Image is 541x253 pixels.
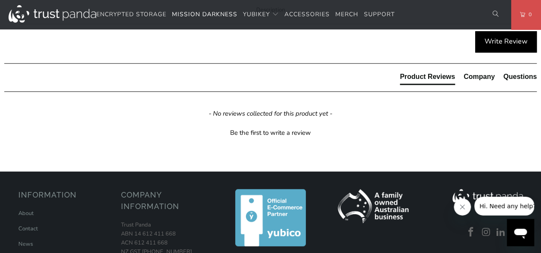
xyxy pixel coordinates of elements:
em: - No reviews collected for this product yet - [209,109,332,118]
div: Write Review [475,31,537,52]
div: Questions [503,72,537,81]
div: Reviews Tabs [400,72,537,89]
div: Product Reviews [400,72,455,81]
span: YubiKey [243,10,270,18]
a: Merch [335,5,358,25]
div: Be the first to write a review [4,126,537,137]
iframe: Üzenet bezárása [454,198,471,215]
a: Contact [18,225,38,233]
a: Mission Darkness [172,5,237,25]
span: Mission Darkness [172,10,237,18]
span: Support [364,10,395,18]
span: Encrypted Storage [96,10,166,18]
a: Support [364,5,395,25]
div: Be the first to write a review [230,128,311,137]
div: Company [464,72,495,81]
nav: Translation missing: en.navigation.header.main_nav [96,5,395,25]
a: About [18,209,34,217]
iframe: Vállalati üzenet [474,197,534,215]
img: Trust Panda Australia [9,5,96,23]
a: Encrypted Storage [96,5,166,25]
iframe: Az üzenetküldési ablak megnyitására szolgáló gomb [507,219,534,246]
span: Accessories [284,10,330,18]
a: Trust Panda Australia on Facebook [465,227,478,238]
span: Hi. Need any help? [5,6,62,13]
span: Merch [335,10,358,18]
span: 0 [525,10,532,19]
a: Trust Panda Australia on Instagram [479,227,492,238]
a: News [18,240,33,248]
a: Trust Panda Australia on LinkedIn [494,227,507,238]
summary: YubiKey [243,5,279,25]
a: Accessories [284,5,330,25]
